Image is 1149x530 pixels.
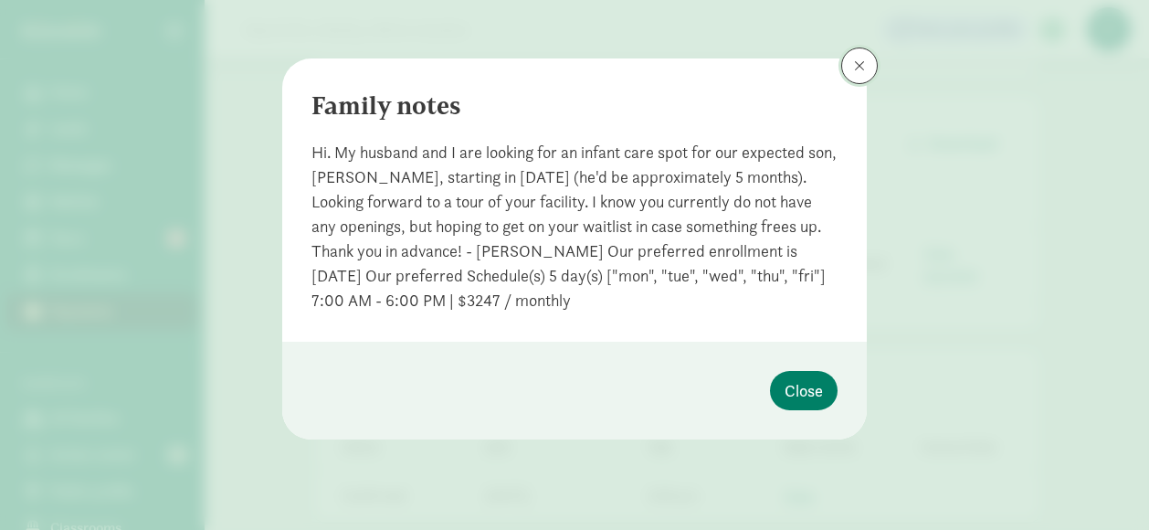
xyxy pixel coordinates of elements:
[311,140,838,313] div: Hi. My husband and I are looking for an infant care spot for our expected son, [PERSON_NAME], sta...
[770,371,838,410] button: Close
[311,88,838,125] div: Family notes
[1058,442,1149,530] iframe: Chat Widget
[785,378,823,403] span: Close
